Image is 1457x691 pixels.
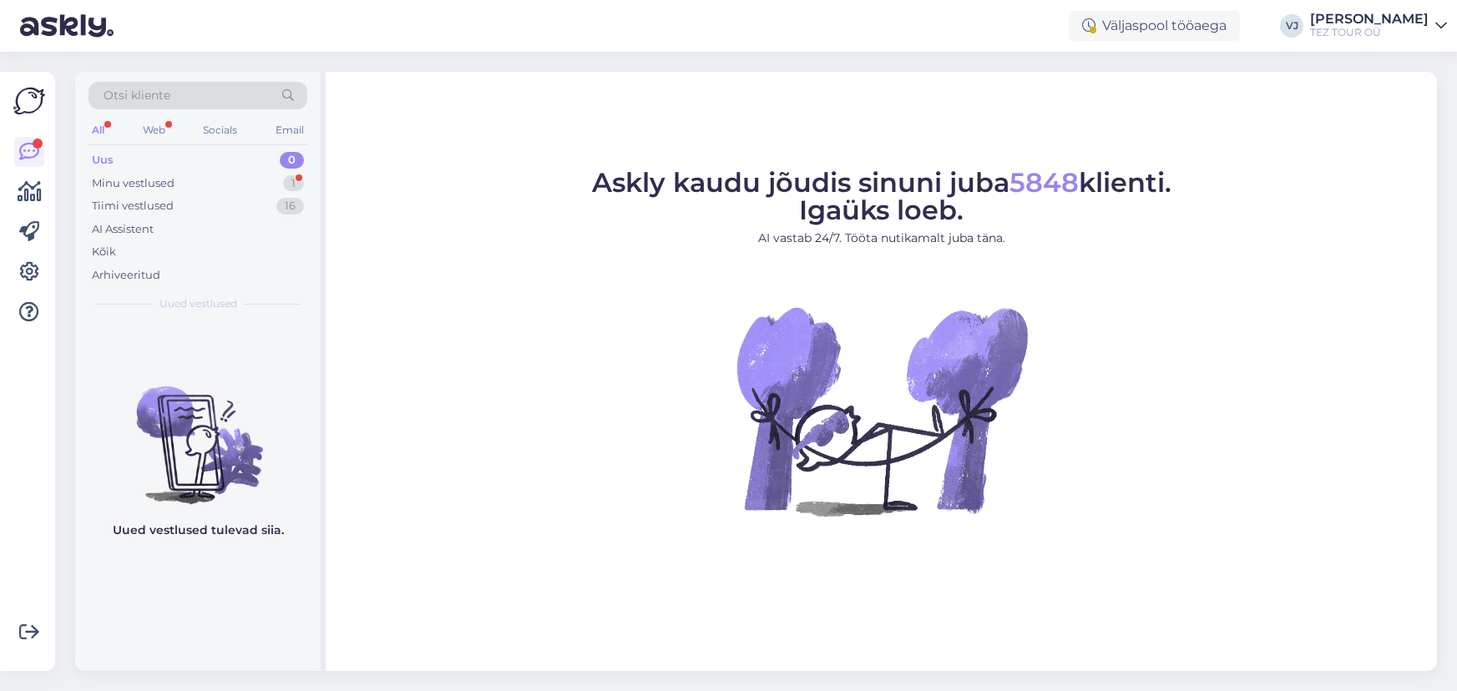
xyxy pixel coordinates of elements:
[1310,13,1429,26] div: [PERSON_NAME]
[13,85,45,117] img: Askly Logo
[104,87,170,104] span: Otsi kliente
[272,119,307,141] div: Email
[1069,11,1240,41] div: Väljaspool tööaega
[1009,166,1079,199] span: 5848
[92,175,175,192] div: Minu vestlused
[92,221,154,238] div: AI Assistent
[92,244,116,260] div: Kõik
[1280,14,1303,38] div: VJ
[1310,26,1429,39] div: TEZ TOUR OÜ
[592,229,1171,247] p: AI vastab 24/7. Tööta nutikamalt juba täna.
[92,267,160,284] div: Arhiveeritud
[89,119,108,141] div: All
[283,175,304,192] div: 1
[139,119,169,141] div: Web
[276,198,304,214] div: 16
[92,152,114,169] div: Uus
[1310,13,1447,39] a: [PERSON_NAME]TEZ TOUR OÜ
[200,119,240,141] div: Socials
[592,166,1171,226] span: Askly kaudu jõudis sinuni juba klienti. Igaüks loeb.
[113,522,284,539] p: Uued vestlused tulevad siia.
[159,296,237,311] span: Uued vestlused
[75,356,321,507] img: No chats
[731,260,1032,561] img: No Chat active
[280,152,304,169] div: 0
[92,198,174,214] div: Tiimi vestlused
